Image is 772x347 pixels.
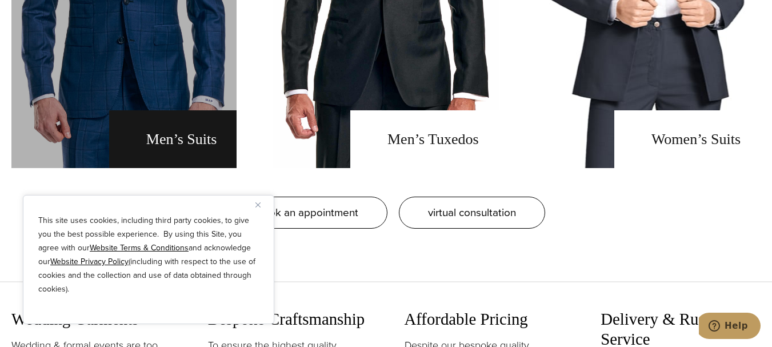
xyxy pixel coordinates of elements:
img: Close [255,202,261,208]
a: Website Terms & Conditions [90,242,189,254]
span: virtual consultation [428,204,516,221]
p: This site uses cookies, including third party cookies, to give you the best possible experience. ... [38,214,259,296]
h3: Wedding Garments [11,309,171,329]
a: book an appointment [227,197,387,229]
a: Website Privacy Policy [50,256,129,268]
span: book an appointment [257,204,358,221]
h3: Affordable Pricing [405,309,565,329]
h3: Bespoke Craftsmanship [208,309,368,329]
a: virtual consultation [399,197,545,229]
iframe: Opens a widget where you can chat to one of our agents [699,313,761,341]
button: Close [255,198,269,212]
